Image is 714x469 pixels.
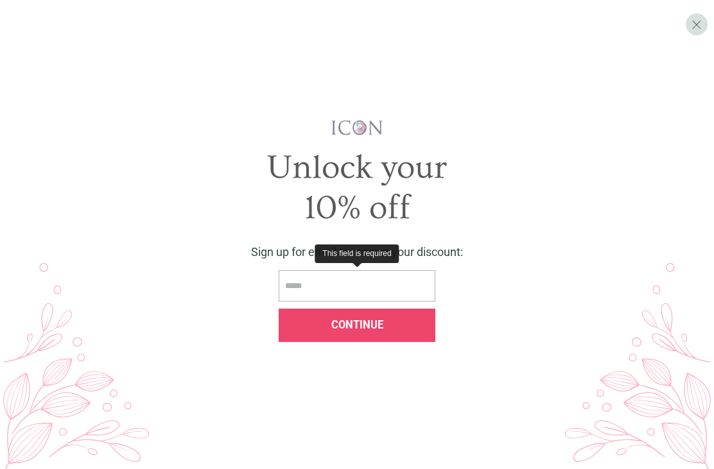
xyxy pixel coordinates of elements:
[692,17,702,32] span: X
[267,149,447,187] span: Unlock your
[330,119,385,135] img: iconwallstickersl_1754656298800.png
[304,189,410,227] span: 10% off
[331,319,383,331] span: Continue
[251,245,463,259] span: Sign up for email to receive your discount:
